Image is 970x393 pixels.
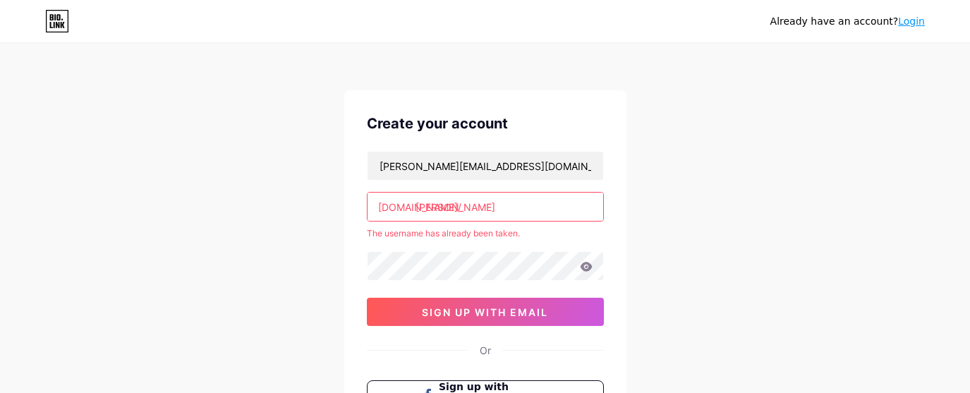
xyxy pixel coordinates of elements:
[422,306,548,318] span: sign up with email
[378,200,461,214] div: [DOMAIN_NAME]/
[367,227,604,240] div: The username has already been taken.
[368,193,603,221] input: username
[770,14,925,29] div: Already have an account?
[898,16,925,27] a: Login
[368,152,603,180] input: Email
[480,343,491,358] div: Or
[367,298,604,326] button: sign up with email
[367,113,604,134] div: Create your account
